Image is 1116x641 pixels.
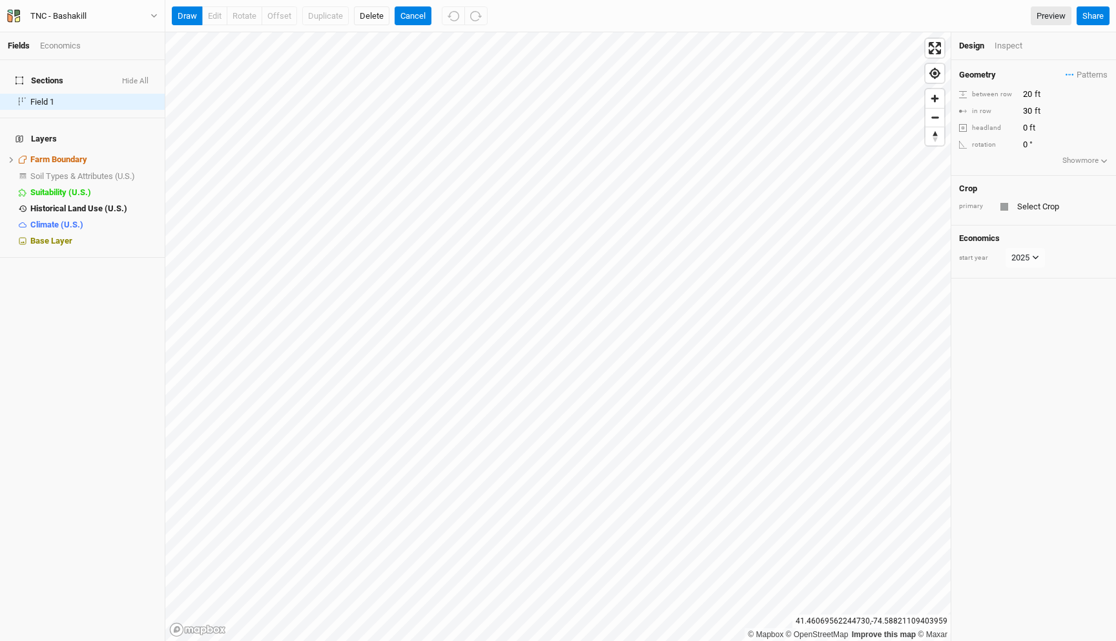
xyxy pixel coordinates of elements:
div: TNC - Bashakill [30,10,87,23]
div: Soil Types & Attributes (U.S.) [30,171,157,182]
div: start year [959,253,1004,263]
button: edit [202,6,227,26]
h4: Geometry [959,70,996,80]
div: rotation [959,140,1016,150]
div: Design [959,40,984,52]
button: draw [172,6,203,26]
button: Zoom in [925,89,944,108]
button: Share [1077,6,1110,26]
canvas: Map [165,32,951,641]
button: 2025 [1006,248,1045,268]
button: TNC - Bashakill [6,9,158,23]
a: Mapbox logo [169,622,226,637]
button: offset [262,6,297,26]
span: Base Layer [30,236,72,246]
button: Enter fullscreen [925,39,944,58]
span: Suitability (U.S.) [30,187,91,197]
button: Zoom out [925,108,944,127]
a: Improve this map [852,630,916,639]
button: Showmore [1062,154,1109,167]
div: Suitability (U.S.) [30,187,157,198]
div: Economics [40,40,81,52]
div: in row [959,107,1016,116]
span: Farm Boundary [30,154,87,164]
div: Field 1 [30,97,157,107]
div: Inspect [995,40,1040,52]
input: Select Crop [1013,199,1108,215]
button: Duplicate [302,6,349,26]
span: Sections [15,76,63,86]
button: Redo (^Z) [464,6,488,26]
button: rotate [227,6,262,26]
div: headland [959,123,1016,133]
span: Field 1 [30,97,54,107]
span: Patterns [1066,68,1108,81]
div: Base Layer [30,236,157,246]
div: Farm Boundary [30,154,157,165]
div: 41.46069562244730 , -74.58821109403959 [792,615,951,628]
a: Mapbox [748,630,783,639]
button: Cancel [395,6,431,26]
a: Preview [1031,6,1071,26]
h4: Crop [959,184,977,194]
button: Hide All [121,77,149,86]
a: Maxar [918,630,947,639]
span: Climate (U.S.) [30,220,83,229]
div: Climate (U.S.) [30,220,157,230]
span: Soil Types & Attributes (U.S.) [30,171,135,181]
span: Historical Land Use (U.S.) [30,204,127,213]
div: primary [959,202,991,211]
a: Fields [8,41,30,50]
button: Undo (^z) [442,6,465,26]
button: Delete [354,6,389,26]
button: Find my location [925,64,944,83]
button: Patterns [1065,68,1108,82]
div: between row [959,90,1016,100]
div: Historical Land Use (U.S.) [30,204,157,214]
h4: Layers [8,126,157,152]
a: OpenStreetMap [786,630,849,639]
button: Reset bearing to north [925,127,944,145]
h4: Economics [959,233,1108,244]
